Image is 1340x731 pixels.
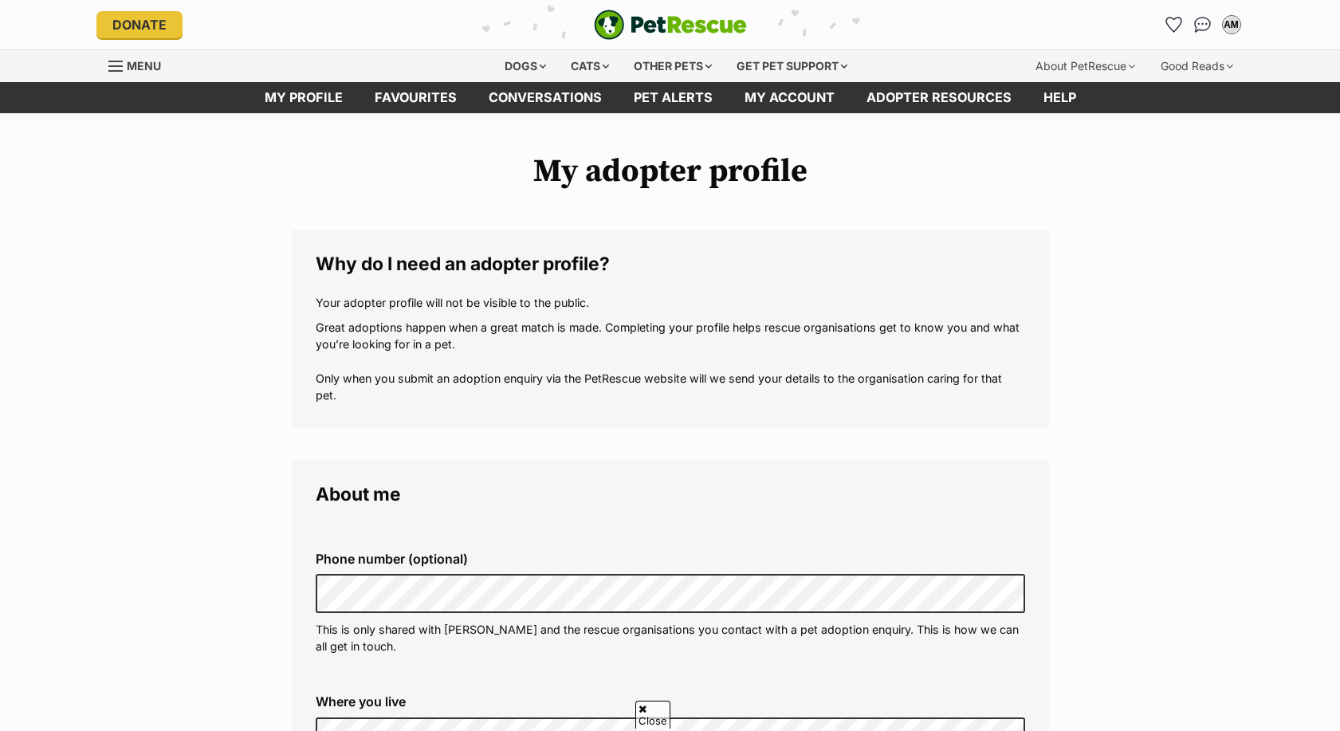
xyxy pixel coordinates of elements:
[292,230,1049,428] fieldset: Why do I need an adopter profile?
[618,82,729,113] a: Pet alerts
[316,484,1025,505] legend: About me
[1190,12,1216,37] a: Conversations
[1161,12,1244,37] ul: Account quick links
[1219,12,1244,37] button: My account
[316,694,1025,709] label: Where you live
[316,552,1025,566] label: Phone number (optional)
[623,50,723,82] div: Other pets
[1024,50,1146,82] div: About PetRescue
[127,59,161,73] span: Menu
[594,10,747,40] a: PetRescue
[1224,17,1240,33] div: AM
[1194,17,1211,33] img: chat-41dd97257d64d25036548639549fe6c8038ab92f7586957e7f3b1b290dea8141.svg
[725,50,859,82] div: Get pet support
[292,153,1049,190] h1: My adopter profile
[635,701,670,729] span: Close
[316,294,1025,311] p: Your adopter profile will not be visible to the public.
[316,253,1025,274] legend: Why do I need an adopter profile?
[851,82,1028,113] a: Adopter resources
[249,82,359,113] a: My profile
[560,50,620,82] div: Cats
[96,11,183,38] a: Donate
[1028,82,1092,113] a: Help
[594,10,747,40] img: logo-e224e6f780fb5917bec1dbf3a21bbac754714ae5b6737aabdf751b685950b380.svg
[1161,12,1187,37] a: Favourites
[316,319,1025,404] p: Great adoptions happen when a great match is made. Completing your profile helps rescue organisat...
[359,82,473,113] a: Favourites
[493,50,557,82] div: Dogs
[729,82,851,113] a: My account
[473,82,618,113] a: conversations
[1149,50,1244,82] div: Good Reads
[108,50,172,79] a: Menu
[316,621,1025,655] p: This is only shared with [PERSON_NAME] and the rescue organisations you contact with a pet adopti...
